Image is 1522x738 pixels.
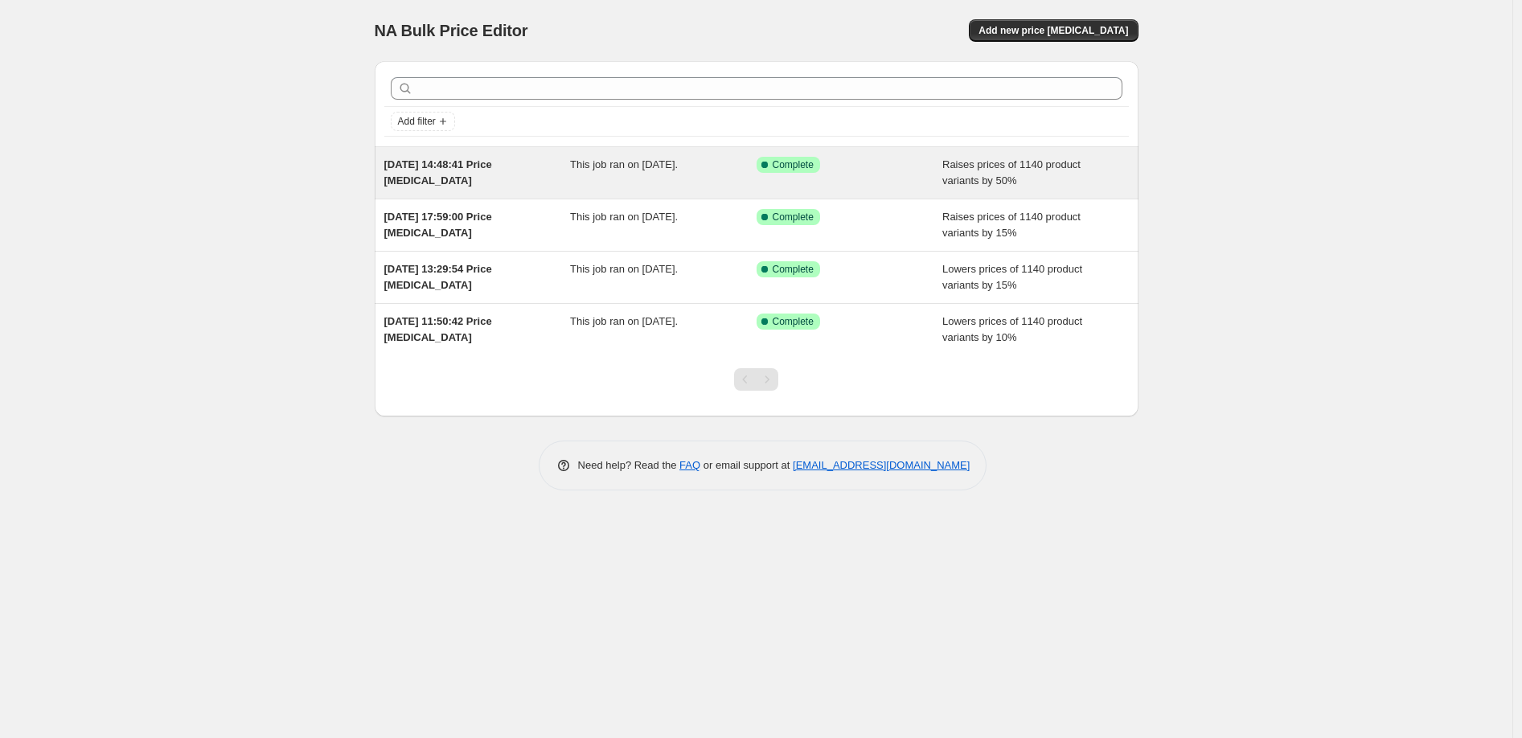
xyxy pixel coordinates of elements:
span: NA Bulk Price Editor [375,22,528,39]
span: [DATE] 14:48:41 Price [MEDICAL_DATA] [384,158,492,187]
span: Complete [773,158,814,171]
a: [EMAIL_ADDRESS][DOMAIN_NAME] [793,459,970,471]
nav: Pagination [734,368,778,391]
span: Raises prices of 1140 product variants by 15% [942,211,1081,239]
span: Need help? Read the [578,459,680,471]
span: [DATE] 11:50:42 Price [MEDICAL_DATA] [384,315,492,343]
span: Complete [773,263,814,276]
span: [DATE] 17:59:00 Price [MEDICAL_DATA] [384,211,492,239]
span: Complete [773,315,814,328]
span: This job ran on [DATE]. [570,158,678,170]
span: This job ran on [DATE]. [570,211,678,223]
button: Add new price [MEDICAL_DATA] [969,19,1138,42]
span: This job ran on [DATE]. [570,315,678,327]
span: Add filter [398,115,436,128]
span: Lowers prices of 1140 product variants by 10% [942,315,1082,343]
span: Lowers prices of 1140 product variants by 15% [942,263,1082,291]
span: [DATE] 13:29:54 Price [MEDICAL_DATA] [384,263,492,291]
span: Add new price [MEDICAL_DATA] [978,24,1128,37]
span: Raises prices of 1140 product variants by 50% [942,158,1081,187]
button: Add filter [391,112,455,131]
span: or email support at [700,459,793,471]
a: FAQ [679,459,700,471]
span: This job ran on [DATE]. [570,263,678,275]
span: Complete [773,211,814,223]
